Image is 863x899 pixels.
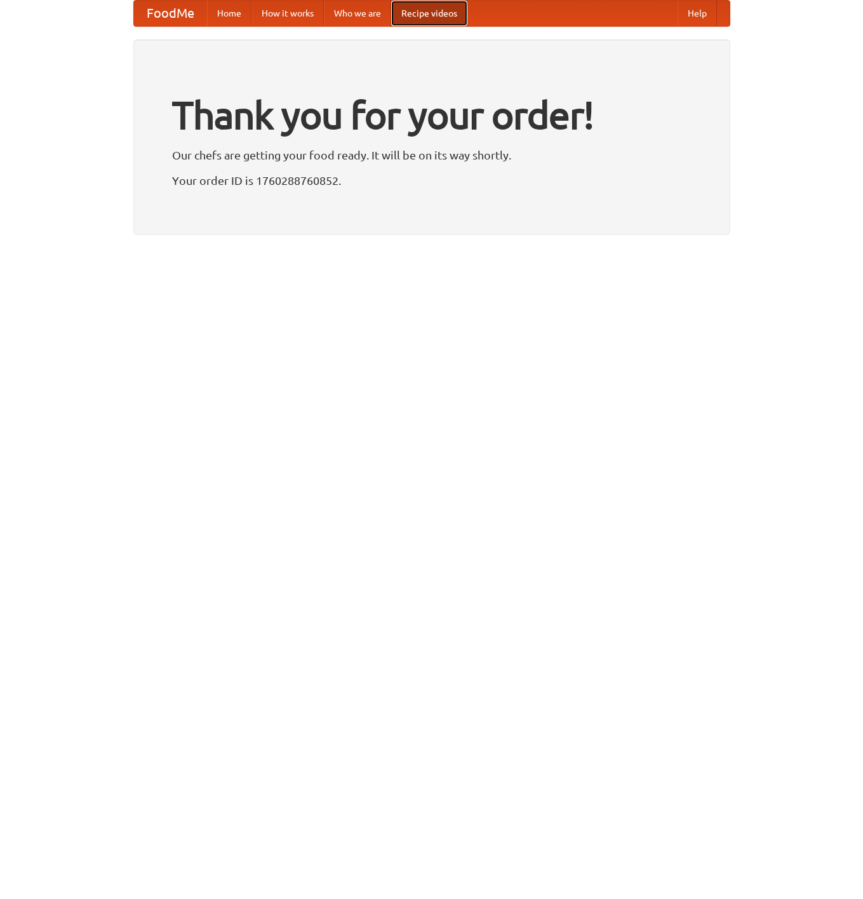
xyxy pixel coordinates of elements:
[134,1,207,26] a: FoodMe
[391,1,467,26] a: Recipe videos
[324,1,391,26] a: Who we are
[172,84,692,145] h1: Thank you for your order!
[172,145,692,165] p: Our chefs are getting your food ready. It will be on its way shortly.
[678,1,717,26] a: Help
[172,171,692,190] p: Your order ID is 1760288760852.
[207,1,251,26] a: Home
[251,1,324,26] a: How it works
